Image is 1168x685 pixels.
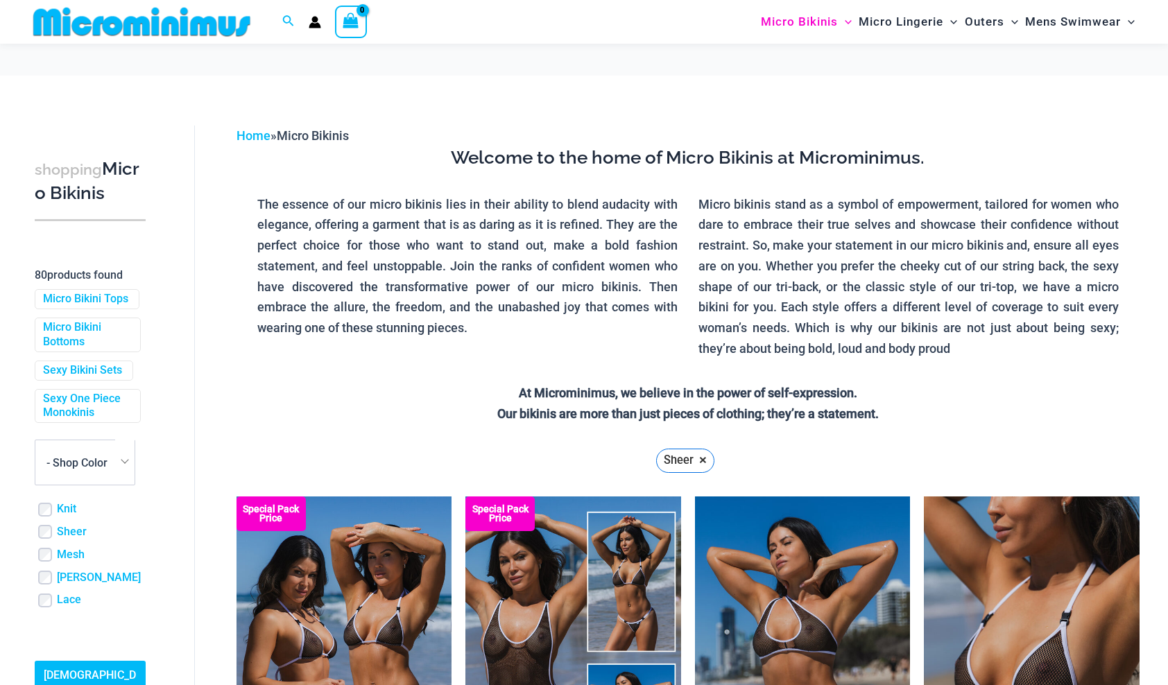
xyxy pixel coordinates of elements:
[965,4,1004,40] span: Outers
[1025,4,1121,40] span: Mens Swimwear
[699,454,707,465] span: ×
[1004,4,1018,40] span: Menu Toggle
[761,4,838,40] span: Micro Bikinis
[465,505,535,523] b: Special Pack Price
[35,157,146,205] h3: Micro Bikinis
[35,268,47,281] span: 80
[335,6,367,37] a: View Shopping Cart, empty
[282,13,295,31] a: Search icon link
[43,292,128,306] a: Micro Bikini Tops
[943,4,957,40] span: Menu Toggle
[755,2,1140,42] nav: Site Navigation
[57,525,87,539] a: Sheer
[237,128,349,143] span: »
[309,16,321,28] a: Account icon link
[664,450,694,471] span: Sheer
[277,128,349,143] span: Micro Bikinis
[43,392,130,421] a: Sexy One Piece Monokinis
[35,161,102,178] span: shopping
[1121,4,1135,40] span: Menu Toggle
[656,449,714,473] a: Sheer ×
[28,6,256,37] img: MM SHOP LOGO FLAT
[497,406,879,421] strong: Our bikinis are more than just pieces of clothing; they’re a statement.
[43,363,122,378] a: Sexy Bikini Sets
[1022,4,1138,40] a: Mens SwimwearMenu ToggleMenu Toggle
[247,146,1129,170] h3: Welcome to the home of Micro Bikinis at Microminimus.
[698,194,1119,359] p: Micro bikinis stand as a symbol of empowerment, tailored for women who dare to embrace their true...
[35,440,135,485] span: - Shop Color
[961,4,1022,40] a: OutersMenu ToggleMenu Toggle
[257,194,678,338] p: The essence of our micro bikinis lies in their ability to blend audacity with elegance, offering ...
[46,456,108,469] span: - Shop Color
[57,502,76,517] a: Knit
[237,505,306,523] b: Special Pack Price
[35,440,135,485] span: - Shop Color
[43,320,130,349] a: Micro Bikini Bottoms
[57,571,141,585] a: [PERSON_NAME]
[519,385,857,400] strong: At Microminimus, we believe in the power of self-expression.
[757,4,855,40] a: Micro BikinisMenu ToggleMenu Toggle
[237,128,270,143] a: Home
[859,4,943,40] span: Micro Lingerie
[838,4,852,40] span: Menu Toggle
[57,593,81,607] a: Lace
[57,548,85,562] a: Mesh
[35,264,146,286] p: products found
[855,4,961,40] a: Micro LingerieMenu ToggleMenu Toggle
